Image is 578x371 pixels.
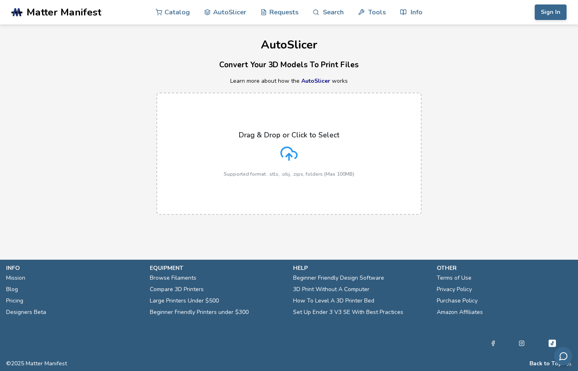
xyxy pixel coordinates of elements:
a: Browse Filaments [150,272,196,284]
a: Beginner Friendly Printers under $300 [150,307,249,318]
button: Sign In [535,4,567,20]
button: Send feedback via email [554,347,572,365]
p: other [437,264,572,272]
a: Facebook [490,338,496,348]
a: Tiktok [547,338,557,348]
a: Compare 3D Printers [150,284,204,295]
a: Blog [6,284,18,295]
a: Beginner Friendly Design Software [293,272,384,284]
button: Back to Top [529,360,562,367]
a: Large Printers Under $500 [150,295,219,307]
p: Drag & Drop or Click to Select [239,131,339,139]
a: Mission [6,272,25,284]
p: help [293,264,429,272]
a: 3D Print Without A Computer [293,284,369,295]
a: Amazon Affiliates [437,307,483,318]
p: equipment [150,264,285,272]
span: © 2025 Matter Manifest [6,360,67,367]
a: Privacy Policy [437,284,472,295]
a: Designers Beta [6,307,46,318]
a: Instagram [519,338,525,348]
p: Supported format: .stls, .obj, .zips, folders (Max 100MB) [224,171,354,177]
a: Purchase Policy [437,295,478,307]
a: Set Up Ender 3 V3 SE With Best Practices [293,307,403,318]
p: info [6,264,142,272]
a: RSS Feed [566,360,572,367]
a: How To Level A 3D Printer Bed [293,295,374,307]
a: Pricing [6,295,23,307]
span: Matter Manifest [27,7,101,18]
a: AutoSlicer [301,77,330,85]
a: Terms of Use [437,272,471,284]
